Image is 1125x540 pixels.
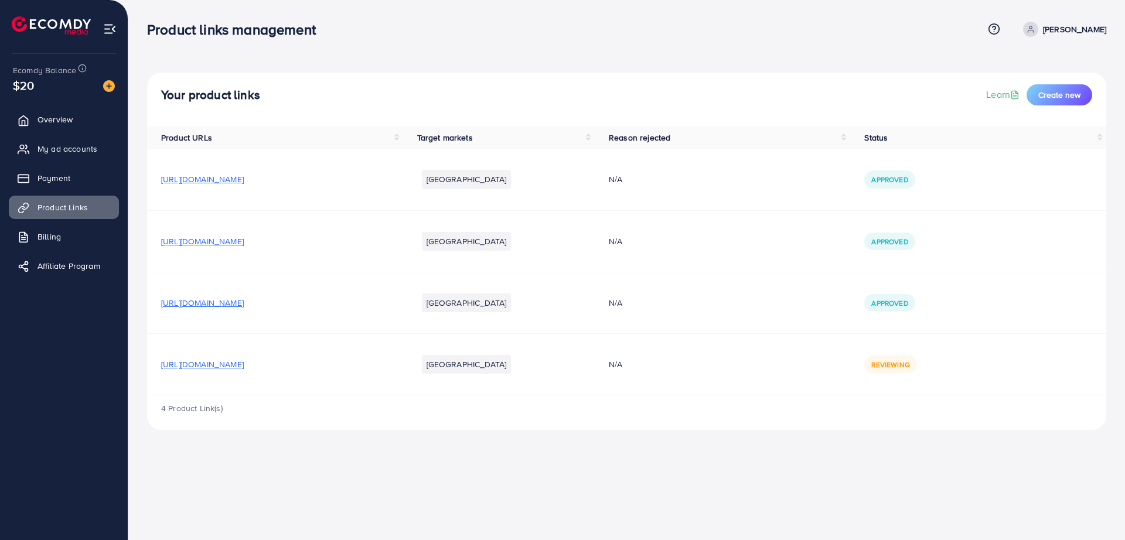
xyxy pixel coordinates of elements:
span: N/A [609,173,622,185]
span: N/A [609,235,622,247]
span: Approved [871,175,908,184]
span: Payment [37,172,70,184]
span: N/A [609,358,622,370]
span: Status [864,132,888,143]
img: logo [12,16,91,35]
a: Product Links [9,196,119,219]
span: Reviewing [871,360,909,370]
p: [PERSON_NAME] [1043,22,1106,36]
span: [URL][DOMAIN_NAME] [161,173,244,185]
span: N/A [609,297,622,309]
img: image [103,80,115,92]
span: Create new [1038,89,1080,101]
span: Overview [37,114,73,125]
span: Reason rejected [609,132,670,143]
a: Learn [986,88,1022,101]
span: $20 [13,77,34,94]
li: [GEOGRAPHIC_DATA] [422,232,512,251]
span: [URL][DOMAIN_NAME] [161,297,244,309]
li: [GEOGRAPHIC_DATA] [422,293,512,312]
span: Approved [871,237,908,247]
li: [GEOGRAPHIC_DATA] [422,170,512,189]
span: Approved [871,298,908,308]
span: [URL][DOMAIN_NAME] [161,235,244,247]
span: 4 Product Link(s) [161,402,223,414]
span: [URL][DOMAIN_NAME] [161,358,244,370]
a: My ad accounts [9,137,119,160]
li: [GEOGRAPHIC_DATA] [422,355,512,374]
span: Ecomdy Balance [13,64,76,76]
a: Billing [9,225,119,248]
button: Create new [1027,84,1092,105]
img: menu [103,22,117,36]
span: Affiliate Program [37,260,100,272]
span: Product URLs [161,132,212,143]
span: Billing [37,231,61,242]
h3: Product links management [147,21,325,38]
h4: Your product links [161,88,260,102]
a: Overview [9,108,119,131]
span: Target markets [417,132,473,143]
span: Product Links [37,201,88,213]
a: [PERSON_NAME] [1018,22,1106,37]
a: Affiliate Program [9,254,119,278]
iframe: Chat [1075,487,1116,531]
span: My ad accounts [37,143,97,155]
a: Payment [9,166,119,190]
